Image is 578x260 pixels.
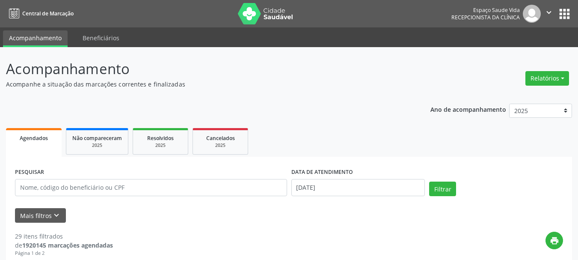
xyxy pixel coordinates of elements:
div: de [15,241,113,250]
p: Ano de acompanhamento [430,104,506,114]
button:  [541,5,557,23]
label: DATA DE ATENDIMENTO [291,166,353,179]
div: 2025 [199,142,242,149]
input: Selecione um intervalo [291,179,425,196]
button: Mais filtroskeyboard_arrow_down [15,208,66,223]
i:  [544,8,554,17]
button: Relatórios [525,71,569,86]
i: keyboard_arrow_down [52,211,61,220]
a: Beneficiários [77,30,125,45]
span: Central de Marcação [22,10,74,17]
span: Agendados [20,134,48,142]
img: img [523,5,541,23]
span: Cancelados [206,134,235,142]
label: PESQUISAR [15,166,44,179]
p: Acompanhe a situação das marcações correntes e finalizadas [6,80,402,89]
div: 29 itens filtrados [15,232,113,241]
input: Nome, código do beneficiário ou CPF [15,179,287,196]
a: Acompanhamento [3,30,68,47]
div: Espaço Saude Vida [451,6,520,14]
button: print [545,232,563,249]
div: 2025 [139,142,182,149]
a: Central de Marcação [6,6,74,21]
i: print [550,236,559,245]
div: 2025 [72,142,122,149]
span: Não compareceram [72,134,122,142]
p: Acompanhamento [6,58,402,80]
div: Página 1 de 2 [15,250,113,257]
button: apps [557,6,572,21]
span: Recepcionista da clínica [451,14,520,21]
button: Filtrar [429,182,456,196]
span: Resolvidos [147,134,174,142]
strong: 1920145 marcações agendadas [22,241,113,249]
